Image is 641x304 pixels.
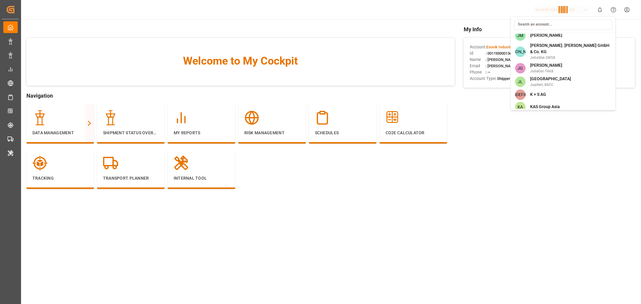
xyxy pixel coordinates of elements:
span: : 0011t000013eqN2AAI [486,51,525,56]
span: : [PERSON_NAME] [486,57,517,62]
span: Name [470,56,486,63]
span: Account [470,44,486,50]
button: show 0 new notifications [593,3,607,17]
span: : [PERSON_NAME][DOMAIN_NAME][EMAIL_ADDRESS][DOMAIN_NAME] [486,64,610,68]
span: Welcome to My Cockpit [38,53,443,69]
span: Phone [470,69,486,75]
p: CO2e Calculator [386,130,441,136]
span: Email [470,63,486,69]
span: : Shipper [495,76,510,81]
span: My Info [464,25,635,33]
p: Data Management [32,130,88,136]
p: Shipment Status Overview [103,130,159,136]
p: Tracking [32,175,88,181]
p: Risk Management [244,130,300,136]
p: Transport Planner [103,175,159,181]
span: Navigation [26,92,455,100]
p: Internal Tool [174,175,229,181]
p: My Reports [174,130,229,136]
span: : [486,45,522,49]
span: Evonik Industries AG [487,45,522,49]
button: Help Center [607,3,620,17]
p: Schedules [315,130,371,136]
span: Id [470,50,486,56]
span: Account Type [470,75,495,82]
input: Search an account... [514,19,612,30]
span: : — [486,70,490,74]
